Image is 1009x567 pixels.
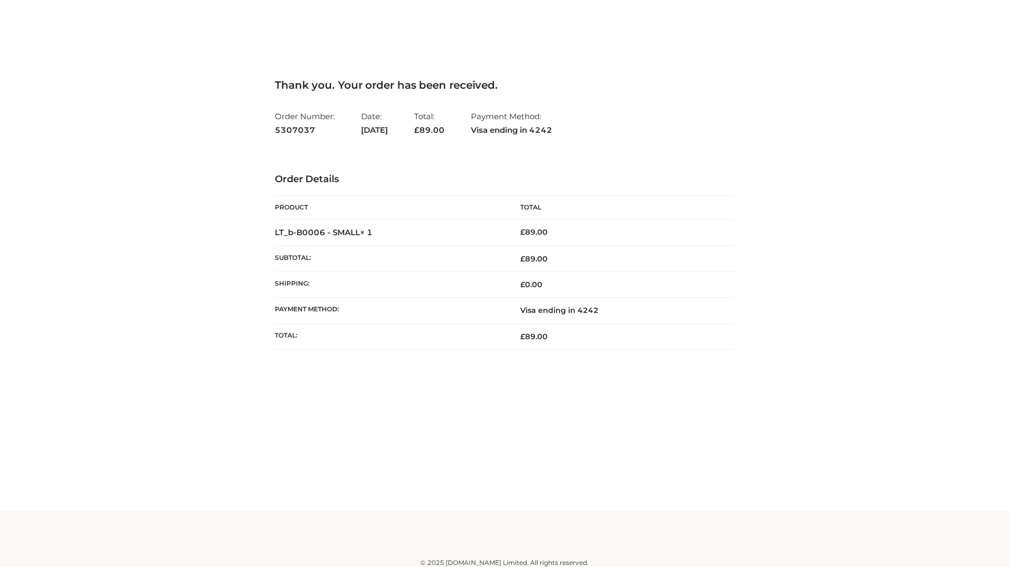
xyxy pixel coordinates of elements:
strong: Visa ending in 4242 [471,123,552,137]
h3: Thank you. Your order has been received. [275,79,734,91]
bdi: 89.00 [520,227,548,237]
li: Order Number: [275,107,335,139]
span: £ [520,280,525,289]
li: Total: [414,107,445,139]
td: Visa ending in 4242 [504,298,734,323]
strong: [DATE] [361,123,388,137]
bdi: 0.00 [520,280,542,289]
strong: LT_b-B0006 - SMALL [275,227,373,237]
th: Total: [275,323,504,349]
span: 89.00 [414,125,445,135]
span: 89.00 [520,332,548,341]
th: Shipping: [275,272,504,298]
h3: Order Details [275,174,734,185]
th: Product [275,196,504,219]
li: Payment Method: [471,107,552,139]
th: Subtotal: [275,246,504,271]
th: Payment method: [275,298,504,323]
span: £ [520,254,525,264]
strong: 5307037 [275,123,335,137]
span: £ [520,332,525,341]
th: Total [504,196,734,219]
span: £ [414,125,419,135]
span: 89.00 [520,254,548,264]
span: £ [520,227,525,237]
li: Date: [361,107,388,139]
strong: × 1 [360,227,373,237]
